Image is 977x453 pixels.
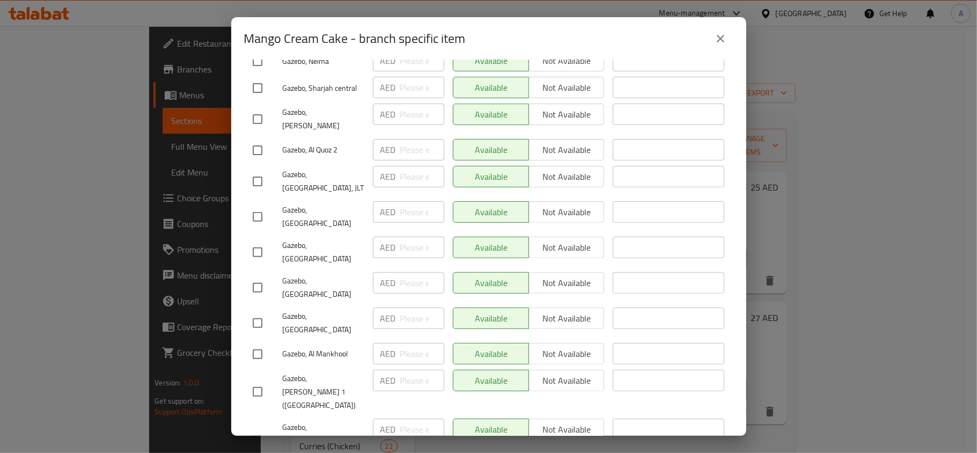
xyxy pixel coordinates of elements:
p: AED [380,374,396,387]
span: Gazebo, [PERSON_NAME] 1 ([GEOGRAPHIC_DATA]) [283,372,364,412]
input: Please enter price [400,50,444,71]
h2: Mango Cream Cake - branch specific item [244,30,466,47]
span: Gazebo, [PERSON_NAME] [283,106,364,133]
p: AED [380,170,396,183]
span: Gazebo, [GEOGRAPHIC_DATA], JLT [283,168,364,195]
p: AED [380,54,396,67]
p: AED [380,347,396,360]
input: Please enter price [400,272,444,294]
p: AED [380,276,396,289]
input: Please enter price [400,237,444,258]
p: AED [380,241,396,254]
input: Please enter price [400,201,444,223]
span: Gazebo, [GEOGRAPHIC_DATA] [283,203,364,230]
input: Please enter price [400,139,444,160]
span: Gazebo, Neima [283,55,364,68]
input: Please enter price [400,370,444,391]
p: AED [380,423,396,436]
input: Please enter price [400,77,444,98]
p: AED [380,108,396,121]
span: Gazebo, [GEOGRAPHIC_DATA] [283,239,364,266]
span: Gazebo, Al Quoz 2 [283,143,364,157]
button: close [708,26,733,52]
span: Gazebo, [GEOGRAPHIC_DATA] [283,274,364,301]
span: Gazebo, Al Mankhool [283,347,364,361]
p: AED [380,312,396,325]
p: AED [380,143,396,156]
span: Gazebo, Sharjah central [283,82,364,95]
input: Please enter price [400,104,444,125]
input: Please enter price [400,308,444,329]
span: Gazebo, [GEOGRAPHIC_DATA] [283,310,364,337]
p: AED [380,206,396,218]
input: Please enter price [400,343,444,364]
input: Please enter price [400,166,444,187]
p: AED [380,81,396,94]
input: Please enter price [400,419,444,440]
